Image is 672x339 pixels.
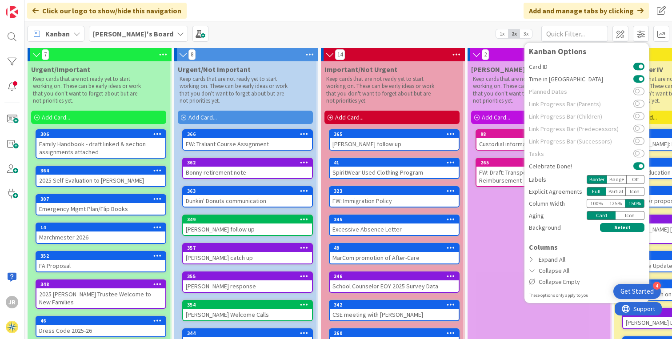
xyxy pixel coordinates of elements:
span: 7 [42,49,49,60]
div: 363Dunkin' Donuts communication [183,187,312,207]
span: Link Progress Bar (Parents) [529,101,633,107]
span: 3x [520,29,532,38]
div: Expand All [524,254,649,265]
div: 307 [36,195,165,203]
span: Add Card... [335,113,364,121]
div: [PERSON_NAME] response [183,280,312,292]
div: [PERSON_NAME] follow up [330,138,459,150]
div: Emergency Mgmt Plan/Flip Books [36,203,165,215]
div: [PERSON_NAME] Welcome Calls [183,309,312,320]
div: 357 [183,244,312,252]
a: 3482025 [PERSON_NAME] Trustee Welcome to New Families [36,279,166,309]
div: School Counselor EOY 2025 Survey Data [330,280,459,292]
div: 366 [183,130,312,138]
div: 4 [653,282,661,290]
span: Urgent/Not Important [178,65,251,74]
div: 260 [330,329,459,337]
a: 365[PERSON_NAME] follow up [329,129,460,151]
div: 352 [40,253,165,259]
span: 1x [496,29,508,38]
div: Aging [529,211,587,220]
div: Icon [616,211,644,220]
a: 366FW: Traliant Course Assignment [182,129,313,151]
div: These options only apply to you [529,292,644,299]
div: Border [587,175,607,184]
div: 365[PERSON_NAME] follow up [330,130,459,150]
span: 14 [335,49,345,60]
div: 342 [334,302,459,308]
div: 14 [40,224,165,231]
div: FA Proposal [36,260,165,271]
p: Keep cards that are not ready yet to start working on. These can be early ideas or work that you ... [473,76,583,104]
div: FW: Immigration Policy [330,195,459,207]
span: Card ID [529,64,633,70]
div: 362 [187,160,312,166]
div: 49MarCom promotion of After-Care [330,244,459,263]
button: Select [600,223,644,232]
div: 366 [187,131,312,137]
span: Urgent/Important [31,65,90,74]
input: Quick Filter... [541,26,608,42]
div: 41 [334,160,459,166]
div: 41SpiritWear Used Clothing Program [330,159,459,178]
div: 323FW: Immigration Policy [330,187,459,207]
div: JR [6,296,18,308]
a: 14Marchmester 2026 [36,223,166,244]
a: 357[PERSON_NAME] catch up [182,243,313,264]
span: 2 [482,49,489,60]
div: 346 [334,273,459,279]
span: 2x [508,29,520,38]
div: Marchmester 2026 [36,231,165,243]
div: 265FW: Draft: Transportation and Cell Phone Reimbursement [476,159,605,186]
div: [PERSON_NAME] catch up [183,252,312,263]
div: 348 [36,280,165,288]
span: Planned Dates [529,88,633,95]
div: MarCom promotion of After-Care [330,252,459,263]
div: 14Marchmester 2026 [36,223,165,243]
p: Keep cards that are not ready yet to start working on. These can be early ideas or work that you ... [33,76,143,104]
div: Collapse Empty [524,276,649,287]
a: 346School Counselor EOY 2025 Survey Data [329,271,460,293]
b: [PERSON_NAME]'s Board [93,29,173,38]
div: 14 [36,223,165,231]
div: FW: Draft: Transportation and Cell Phone Reimbursement [476,167,605,186]
div: 49 [330,244,459,252]
div: 352 [36,252,165,260]
a: 46Dress Code 2025-26 [36,316,166,337]
div: Add and manage tabs by clicking [524,3,649,19]
a: 306Family Handbook - draft linked & section assignments attached [36,129,166,159]
div: SpiritWear Used Clothing Program [330,167,459,178]
div: Collapse All [524,265,649,276]
a: 352FA Proposal [36,251,166,272]
div: 344 [187,330,312,336]
div: Explicit Agreements [529,187,587,196]
div: 364 [36,167,165,175]
div: [PERSON_NAME] follow up [183,223,312,235]
div: 355 [183,272,312,280]
div: 98Custodial information form for student's team [476,130,605,150]
div: 3642025 Self-Evaluation to [PERSON_NAME] [36,167,165,186]
div: 100 % [587,199,606,208]
div: Badge [607,175,627,184]
div: 98 [476,130,605,138]
div: 345Excessive Absence Letter [330,215,459,235]
a: 363Dunkin' Donuts communication [182,186,313,207]
a: 342CSE meeting with [PERSON_NAME] [329,300,460,321]
div: 355 [187,273,312,279]
a: 354[PERSON_NAME] Welcome Calls [182,300,313,321]
a: 98Custodial information form for student's team [476,129,606,151]
div: 365 [330,130,459,138]
a: 41SpiritWear Used Clothing Program [329,158,460,179]
div: Full [587,187,606,196]
div: Card [587,211,616,220]
a: 345Excessive Absence Letter [329,215,460,236]
div: 357 [187,245,312,251]
a: 265FW: Draft: Transportation and Cell Phone Reimbursement [476,158,606,187]
a: 349[PERSON_NAME] follow up [182,215,313,236]
div: 260 [334,330,459,336]
span: 8 [188,49,196,60]
div: 348 [40,281,165,287]
a: 355[PERSON_NAME] response [182,271,313,293]
img: avatar [6,321,18,333]
div: 2025 [PERSON_NAME] Trustee Welcome to New Families [36,288,165,308]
